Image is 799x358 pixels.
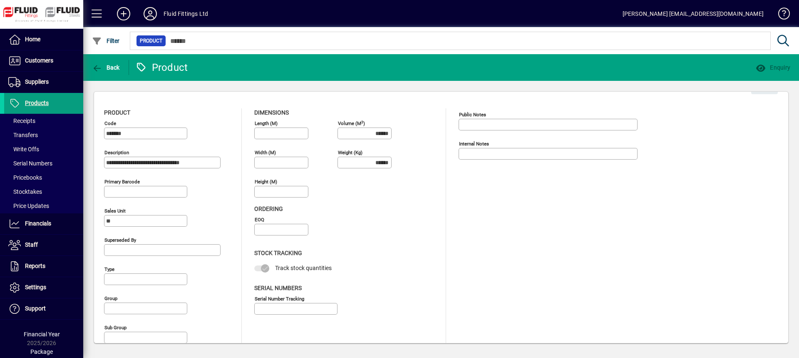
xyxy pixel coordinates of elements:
[30,348,53,355] span: Package
[25,284,46,290] span: Settings
[25,100,49,106] span: Products
[25,220,51,227] span: Financials
[104,109,130,116] span: Product
[254,205,283,212] span: Ordering
[4,298,83,319] a: Support
[25,36,40,43] span: Home
[8,174,42,181] span: Pricebooks
[254,285,302,291] span: Serial Numbers
[104,208,126,214] mat-label: Sales unit
[104,237,136,243] mat-label: Superseded by
[104,295,117,301] mat-label: Group
[90,60,122,75] button: Back
[90,33,122,48] button: Filter
[275,265,332,271] span: Track stock quantities
[751,79,778,94] button: Edit
[4,235,83,255] a: Staff
[25,263,45,269] span: Reports
[25,305,46,312] span: Support
[104,150,129,155] mat-label: Description
[459,141,489,147] mat-label: Internal Notes
[4,256,83,277] a: Reports
[8,160,52,167] span: Serial Numbers
[255,179,277,185] mat-label: Height (m)
[140,37,162,45] span: Product
[25,241,38,248] span: Staff
[254,109,289,116] span: Dimensions
[772,2,789,29] a: Knowledge Base
[8,132,38,138] span: Transfers
[110,6,137,21] button: Add
[361,120,363,124] sup: 3
[4,72,83,93] a: Suppliers
[164,7,208,20] div: Fluid Fittings Ltd
[459,112,486,118] mat-label: Public Notes
[255,150,276,155] mat-label: Width (m)
[92,64,120,71] span: Back
[137,6,164,21] button: Profile
[92,38,120,44] span: Filter
[8,146,39,153] span: Write Offs
[25,57,53,64] span: Customers
[104,325,127,330] mat-label: Sub group
[255,120,278,126] mat-label: Length (m)
[25,78,49,85] span: Suppliers
[104,120,116,126] mat-label: Code
[24,331,60,338] span: Financial Year
[338,150,362,155] mat-label: Weight (Kg)
[4,170,83,185] a: Pricebooks
[254,250,302,256] span: Stock Tracking
[4,277,83,298] a: Settings
[4,29,83,50] a: Home
[104,179,140,185] mat-label: Primary barcode
[4,185,83,199] a: Stocktakes
[4,114,83,128] a: Receipts
[4,128,83,142] a: Transfers
[4,156,83,170] a: Serial Numbers
[338,120,365,126] mat-label: Volume (m )
[623,7,764,20] div: [PERSON_NAME] [EMAIL_ADDRESS][DOMAIN_NAME]
[4,213,83,234] a: Financials
[8,118,35,124] span: Receipts
[4,142,83,156] a: Write Offs
[83,60,129,75] app-page-header-button: Back
[8,188,42,195] span: Stocktakes
[8,203,49,209] span: Price Updates
[4,50,83,71] a: Customers
[104,266,114,272] mat-label: Type
[4,199,83,213] a: Price Updates
[255,295,304,301] mat-label: Serial Number tracking
[135,61,188,74] div: Product
[255,217,264,223] mat-label: EOQ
